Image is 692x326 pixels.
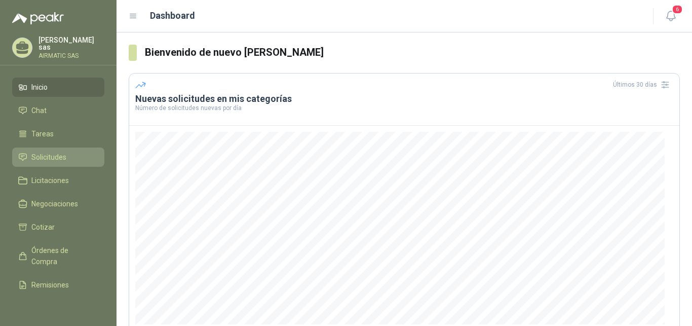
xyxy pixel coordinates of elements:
p: AIRMATIC SAS [39,53,104,59]
a: Licitaciones [12,171,104,190]
div: Últimos 30 días [613,77,673,93]
a: Solicitudes [12,148,104,167]
span: Negociaciones [31,198,78,209]
h3: Bienvenido de nuevo [PERSON_NAME] [145,45,680,60]
span: Inicio [31,82,48,93]
a: Órdenes de Compra [12,241,104,271]
img: Logo peakr [12,12,64,24]
h1: Dashboard [150,9,195,23]
span: Remisiones [31,279,69,291]
span: Solicitudes [31,152,66,163]
button: 6 [662,7,680,25]
span: Cotizar [31,222,55,233]
span: Órdenes de Compra [31,245,95,267]
a: Configuración [12,299,104,318]
span: Chat [31,105,47,116]
span: Tareas [31,128,54,139]
span: 6 [672,5,683,14]
a: Chat [12,101,104,120]
a: Negociaciones [12,194,104,213]
a: Remisiones [12,275,104,295]
span: Licitaciones [31,175,69,186]
p: Número de solicitudes nuevas por día [135,105,673,111]
a: Cotizar [12,218,104,237]
a: Inicio [12,78,104,97]
a: Tareas [12,124,104,143]
h3: Nuevas solicitudes en mis categorías [135,93,673,105]
p: [PERSON_NAME] sas [39,37,104,51]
